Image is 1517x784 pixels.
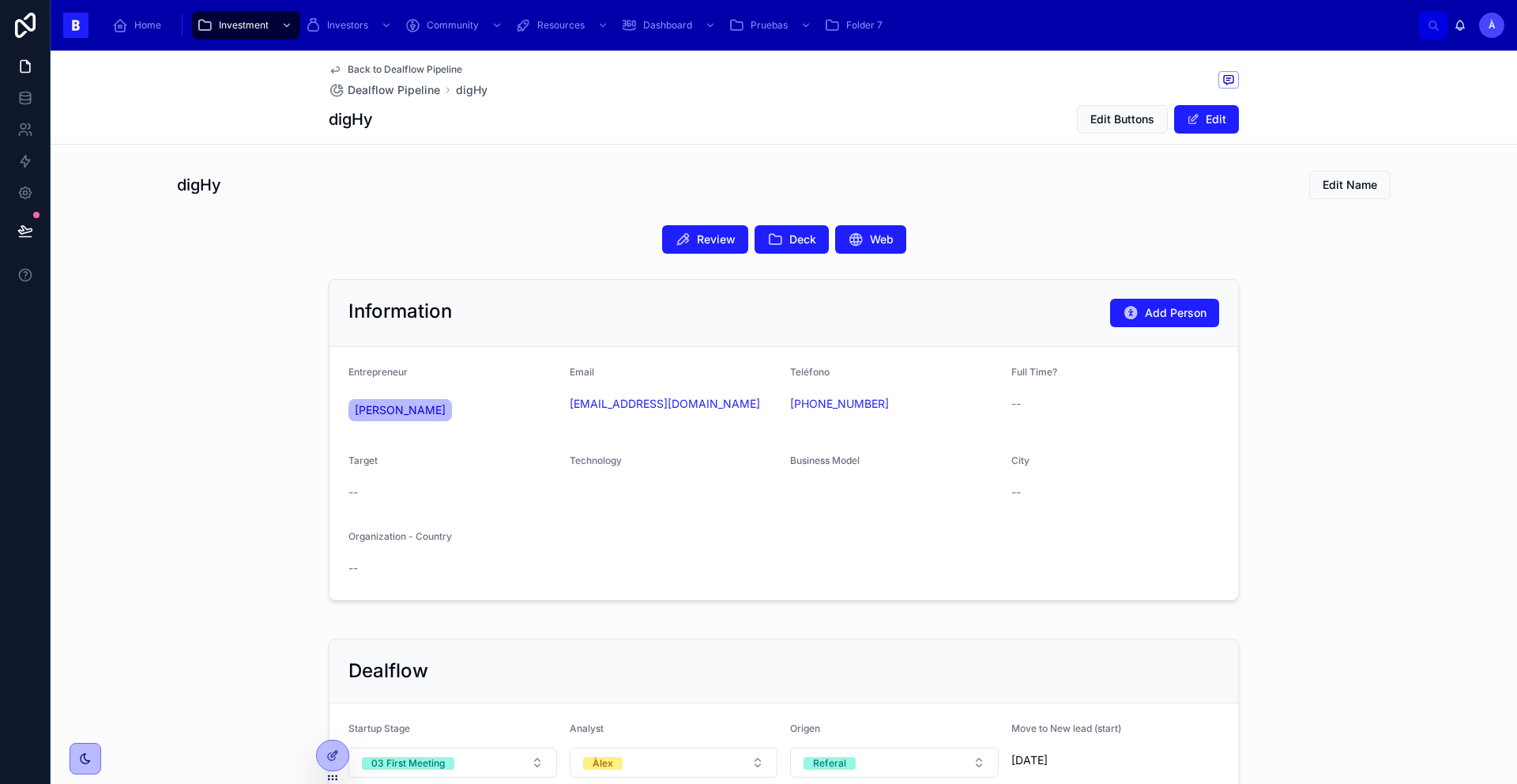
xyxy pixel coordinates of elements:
[835,225,906,254] button: Web
[1090,111,1154,127] span: Edit Buttons
[348,63,462,76] span: Back to Dealflow Pipeline
[1011,484,1021,500] span: --
[755,225,829,254] button: Deck
[1011,396,1021,412] span: --
[192,11,300,40] a: Investment
[790,454,860,466] span: Business Model
[177,174,221,196] h1: digHy
[570,722,604,734] span: Analyst
[1077,105,1168,134] button: Edit Buttons
[510,11,616,40] a: Resources
[1011,454,1030,466] span: City
[1011,752,1220,768] span: [DATE]
[348,399,452,421] a: [PERSON_NAME]
[1145,305,1206,321] span: Add Person
[329,82,440,98] a: Dealflow Pipeline
[570,366,594,378] span: Email
[846,19,883,32] span: Folder 7
[348,530,452,542] span: Organization - Country
[63,13,88,38] img: App logo
[870,232,894,247] span: Web
[348,484,358,500] span: --
[570,748,778,778] button: Select Button
[134,19,161,32] span: Home
[1174,105,1239,134] button: Edit
[348,82,440,98] span: Dealflow Pipeline
[329,63,462,76] a: Back to Dealflow Pipeline
[724,11,819,40] a: Pruebas
[789,232,816,247] span: Deck
[1489,19,1496,32] span: À
[790,366,830,378] span: Teléfono
[1011,366,1057,378] span: Full Time?
[348,299,452,324] h2: Information
[593,757,613,770] div: Àlex
[327,19,368,32] span: Investors
[329,108,373,130] h1: digHy
[219,19,269,32] span: Investment
[662,225,748,254] button: Review
[371,757,445,770] div: 03 First Meeting
[348,560,358,576] span: --
[537,19,585,32] span: Resources
[583,755,623,771] button: Unselect ALEX
[1011,722,1121,734] span: Move to New lead (start)
[1110,299,1219,327] button: Add Person
[348,722,410,734] span: Startup Stage
[348,658,428,684] h2: Dealflow
[570,454,622,466] span: Technology
[813,757,846,770] div: Referal
[107,11,172,40] a: Home
[819,11,894,40] a: Folder 7
[1323,177,1377,193] span: Edit Name
[348,748,557,778] button: Select Button
[790,748,999,778] button: Select Button
[348,366,408,378] span: Entrepreneur
[300,11,400,40] a: Investors
[570,396,760,412] a: [EMAIL_ADDRESS][DOMAIN_NAME]
[616,11,724,40] a: Dashboard
[348,454,378,466] span: Target
[427,19,479,32] span: Community
[790,722,820,734] span: Origen
[101,8,1419,43] div: scrollable content
[1309,171,1391,199] button: Edit Name
[400,11,510,40] a: Community
[790,396,889,412] a: [PHONE_NUMBER]
[697,232,736,247] span: Review
[751,19,788,32] span: Pruebas
[355,402,446,418] span: [PERSON_NAME]
[456,82,487,98] a: digHy
[643,19,692,32] span: Dashboard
